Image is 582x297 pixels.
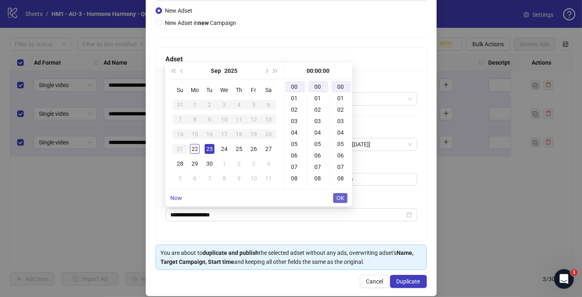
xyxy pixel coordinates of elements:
[219,100,229,110] div: 3
[203,250,259,256] strong: duplicate and publish
[332,161,351,173] div: 07
[234,173,244,183] div: 9
[232,127,246,142] td: 2025-09-18
[309,92,328,104] div: 01
[332,127,351,138] div: 04
[173,83,187,97] th: Su
[332,150,351,161] div: 06
[246,112,261,127] td: 2025-09-12
[187,112,202,127] td: 2025-09-08
[390,275,427,288] button: Duplicate
[211,63,221,79] button: Choose a month
[285,104,305,115] div: 02
[187,83,202,97] th: Mo
[187,127,202,142] td: 2025-09-15
[285,92,305,104] div: 01
[285,138,305,150] div: 05
[261,83,276,97] th: Sa
[169,63,178,79] button: Last year (Control + left)
[246,97,261,112] td: 2025-09-05
[246,127,261,142] td: 2025-09-19
[309,104,328,115] div: 02
[205,144,214,154] div: 23
[171,210,405,219] input: Start time
[217,97,232,112] td: 2025-09-03
[332,81,351,92] div: 00
[173,156,187,171] td: 2025-09-28
[332,138,351,150] div: 05
[397,278,420,285] span: Duplicate
[202,142,217,156] td: 2025-09-23
[309,115,328,127] div: 03
[205,129,214,139] div: 16
[309,150,328,161] div: 06
[246,171,261,186] td: 2025-10-10
[332,92,351,104] div: 01
[232,142,246,156] td: 2025-09-25
[202,83,217,97] th: Tu
[173,97,187,112] td: 2025-08-31
[161,250,414,265] strong: Name, Target Campaign, Start time
[202,171,217,186] td: 2025-10-07
[332,184,351,196] div: 09
[175,115,185,124] div: 7
[219,144,229,154] div: 24
[173,142,187,156] td: 2025-09-21
[309,138,328,150] div: 05
[217,142,232,156] td: 2025-09-24
[232,97,246,112] td: 2025-09-04
[202,112,217,127] td: 2025-09-09
[264,115,273,124] div: 13
[249,144,259,154] div: 26
[170,195,182,201] a: Now
[309,127,328,138] div: 04
[264,129,273,139] div: 20
[173,171,187,186] td: 2025-10-05
[161,248,422,266] div: You are about to the selected adset without any ads, overwriting adset's and keeping all other fi...
[165,7,193,14] span: New Adset
[360,275,390,288] button: Cancel
[285,150,305,161] div: 06
[261,156,276,171] td: 2025-10-04
[264,159,273,169] div: 4
[249,115,259,124] div: 12
[332,115,351,127] div: 03
[249,159,259,169] div: 3
[225,63,238,79] button: Choose a year
[205,100,214,110] div: 2
[309,184,328,196] div: 09
[554,269,574,289] iframe: Intercom live chat
[190,159,200,169] div: 29
[333,193,347,203] button: OK
[285,184,305,196] div: 09
[234,115,244,124] div: 11
[285,161,305,173] div: 07
[219,173,229,183] div: 8
[271,63,280,79] button: Next year (Control + right)
[190,129,200,139] div: 15
[264,100,273,110] div: 6
[262,63,271,79] button: Next month (PageDown)
[205,115,214,124] div: 9
[261,171,276,186] td: 2025-10-11
[571,269,577,276] span: 1
[187,156,202,171] td: 2025-09-29
[232,83,246,97] th: Th
[234,100,244,110] div: 4
[285,115,305,127] div: 03
[190,115,200,124] div: 8
[332,173,351,184] div: 08
[232,171,246,186] td: 2025-10-09
[178,63,187,79] button: Previous month (PageUp)
[175,144,185,154] div: 21
[309,161,328,173] div: 07
[165,20,237,26] span: New Adset in Campaign
[219,159,229,169] div: 1
[234,144,244,154] div: 25
[190,100,200,110] div: 1
[249,129,259,139] div: 19
[199,20,209,26] strong: new
[173,112,187,127] td: 2025-09-07
[261,112,276,127] td: 2025-09-13
[219,129,229,139] div: 17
